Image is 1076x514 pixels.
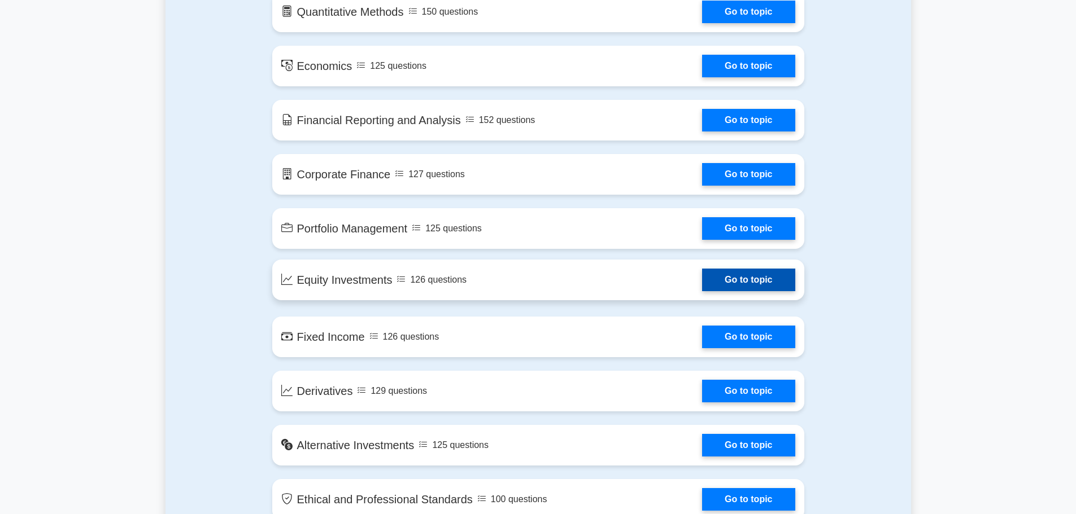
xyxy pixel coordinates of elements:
a: Go to topic [702,163,795,186]
a: Go to topic [702,434,795,456]
a: Go to topic [702,217,795,240]
a: Go to topic [702,55,795,77]
a: Go to topic [702,109,795,131]
a: Go to topic [702,488,795,511]
a: Go to topic [702,1,795,23]
a: Go to topic [702,380,795,402]
a: Go to topic [702,326,795,348]
a: Go to topic [702,269,795,291]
